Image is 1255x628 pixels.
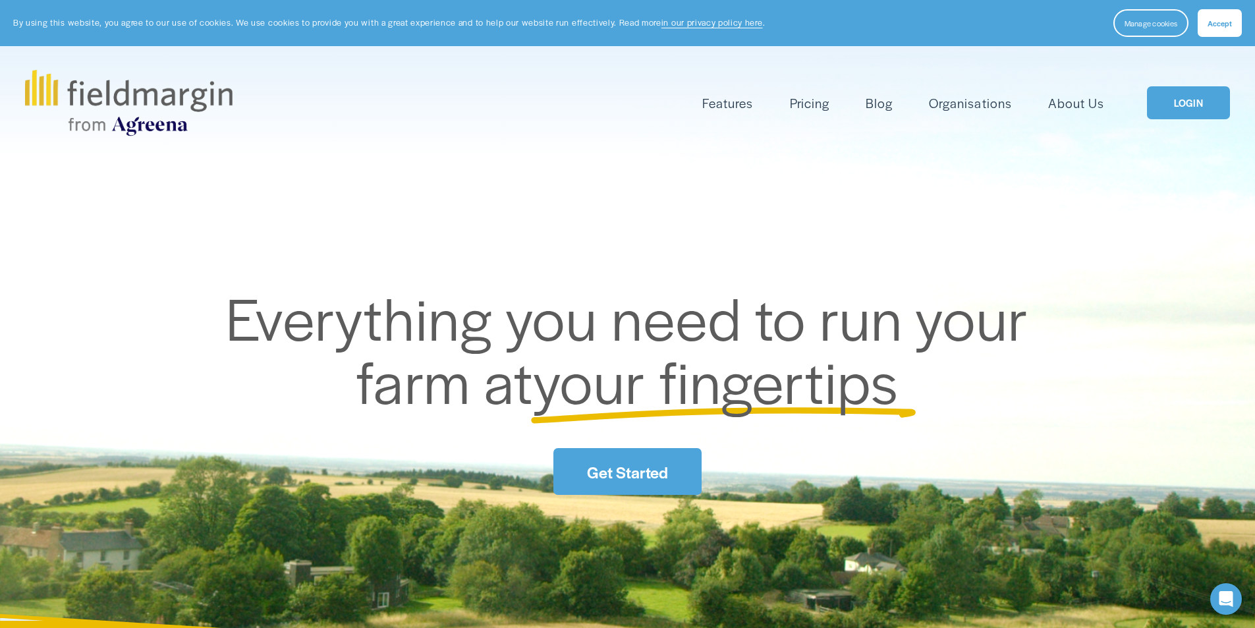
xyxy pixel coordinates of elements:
img: fieldmargin.com [25,70,232,136]
div: Open Intercom Messenger [1210,583,1242,615]
a: LOGIN [1147,86,1230,120]
a: Get Started [553,448,701,495]
span: Accept [1208,18,1232,28]
button: Manage cookies [1113,9,1188,37]
a: About Us [1048,92,1104,114]
span: Features [702,94,753,113]
span: your fingertips [533,339,899,421]
a: Blog [866,92,893,114]
span: Manage cookies [1125,18,1177,28]
a: Organisations [929,92,1011,114]
span: Everything you need to run your farm at [226,275,1042,421]
p: By using this website, you agree to our use of cookies. We use cookies to provide you with a grea... [13,16,765,29]
button: Accept [1198,9,1242,37]
a: in our privacy policy here [661,16,763,28]
a: folder dropdown [702,92,753,114]
a: Pricing [790,92,829,114]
